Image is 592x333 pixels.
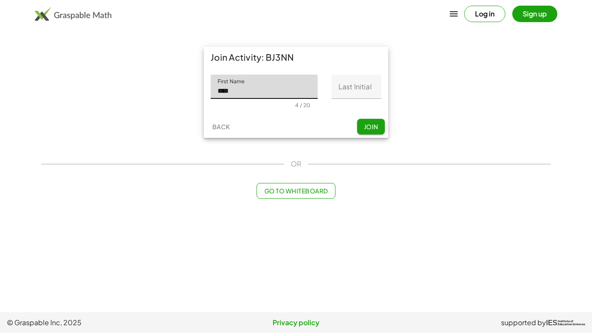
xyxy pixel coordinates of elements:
[512,6,557,22] button: Sign up
[257,183,335,199] button: Go to Whiteboard
[546,319,557,327] span: IES
[207,119,235,134] button: Back
[501,317,546,328] span: supported by
[264,187,328,195] span: Go to Whiteboard
[291,159,301,169] span: OR
[464,6,505,22] button: Log in
[204,47,388,68] div: Join Activity: BJ3NN
[200,317,393,328] a: Privacy policy
[364,123,378,131] span: Join
[546,317,585,328] a: IESInstitute ofEducation Sciences
[7,317,200,328] span: © Graspable Inc, 2025
[357,119,385,134] button: Join
[295,102,310,108] div: 4 / 20
[212,123,230,131] span: Back
[558,320,585,326] span: Institute of Education Sciences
